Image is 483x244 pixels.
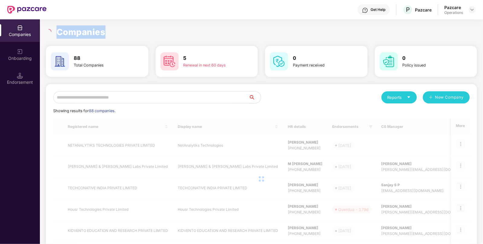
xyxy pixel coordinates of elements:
[89,109,115,113] span: 88 companies.
[17,49,23,55] img: svg+xml;base64,PHN2ZyB3aWR0aD0iMjAiIGhlaWdodD0iMjAiIHZpZXdCb3g9IjAgMCAyMCAyMCIgZmlsbD0ibm9uZSIgeG...
[429,95,433,100] span: plus
[248,95,261,100] span: search
[371,7,385,12] div: Get Help
[53,109,115,113] span: Showing results for
[470,7,475,12] img: svg+xml;base64,PHN2ZyBpZD0iRHJvcGRvd24tMzJ4MzIiIHhtbG5zPSJodHRwOi8vd3d3LnczLm9yZy8yMDAwL3N2ZyIgd2...
[74,54,126,62] h3: 88
[406,6,410,13] span: P
[293,54,345,62] h3: 0
[7,6,47,14] img: New Pazcare Logo
[435,94,464,100] span: New Company
[415,7,432,13] div: Pazcare
[57,25,105,39] h1: Companies
[403,62,455,68] div: Policy issued
[248,91,261,103] button: search
[423,91,470,103] button: plusNew Company
[362,7,368,13] img: svg+xml;base64,PHN2ZyBpZD0iSGVscC0zMngzMiIgeG1sbnM9Imh0dHA6Ly93d3cudzMub3JnLzIwMDAvc3ZnIiB3aWR0aD...
[444,5,463,10] div: Pazcare
[403,54,455,62] h3: 0
[17,73,23,79] img: svg+xml;base64,PHN2ZyB3aWR0aD0iMTQuNSIgaGVpZ2h0PSIxNC41IiB2aWV3Qm94PSIwIDAgMTYgMTYiIGZpbGw9Im5vbm...
[74,62,126,68] div: Total Companies
[51,52,69,70] img: svg+xml;base64,PHN2ZyB4bWxucz0iaHR0cDovL3d3dy53My5vcmcvMjAwMC9zdmciIHdpZHRoPSI2MCIgaGVpZ2h0PSI2MC...
[387,94,411,100] div: Reports
[270,52,288,70] img: svg+xml;base64,PHN2ZyB4bWxucz0iaHR0cDovL3d3dy53My5vcmcvMjAwMC9zdmciIHdpZHRoPSI2MCIgaGVpZ2h0PSI2MC...
[407,95,411,99] span: caret-down
[293,62,345,68] div: Payment received
[183,62,235,68] div: Renewal in next 60 days
[380,52,398,70] img: svg+xml;base64,PHN2ZyB4bWxucz0iaHR0cDovL3d3dy53My5vcmcvMjAwMC9zdmciIHdpZHRoPSI2MCIgaGVpZ2h0PSI2MC...
[46,29,51,34] span: loading
[17,25,23,31] img: svg+xml;base64,PHN2ZyBpZD0iQ29tcGFuaWVzIiB4bWxucz0iaHR0cDovL3d3dy53My5vcmcvMjAwMC9zdmciIHdpZHRoPS...
[444,10,463,15] div: Operations
[183,54,235,62] h3: 5
[160,52,179,70] img: svg+xml;base64,PHN2ZyB4bWxucz0iaHR0cDovL3d3dy53My5vcmcvMjAwMC9zdmciIHdpZHRoPSI2MCIgaGVpZ2h0PSI2MC...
